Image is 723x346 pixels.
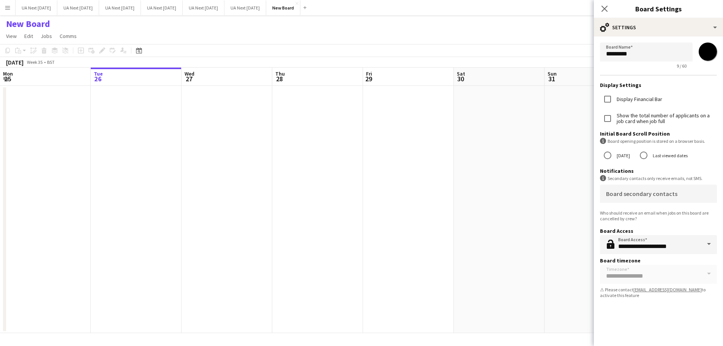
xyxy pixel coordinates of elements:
h3: Initial Board Scroll Position [600,130,717,137]
label: [DATE] [615,150,630,161]
h3: Display Settings [600,82,717,88]
h3: Board Access [600,228,717,234]
div: BST [47,59,55,65]
label: Display Financial Bar [615,96,662,102]
button: UA Next [DATE] [99,0,141,15]
button: New Board [266,0,300,15]
a: Comms [57,31,80,41]
span: Week 35 [25,59,44,65]
span: Mon [3,70,13,77]
button: UA Next [DATE] [183,0,224,15]
span: 26 [93,74,103,83]
button: UA Next [DATE] [16,0,57,15]
span: View [6,33,17,39]
span: Thu [275,70,285,77]
span: 27 [183,74,194,83]
span: 28 [274,74,285,83]
span: 31 [546,74,557,83]
span: 9 / 60 [671,63,693,69]
span: 25 [2,74,13,83]
button: UA Next [DATE] [57,0,99,15]
span: Edit [24,33,33,39]
span: Sat [457,70,465,77]
label: Last viewed dates [651,150,688,161]
mat-label: Board secondary contacts [606,190,677,197]
button: UA Next [DATE] [224,0,266,15]
a: Jobs [38,31,55,41]
div: ⚠ Please contact to activate this feature [600,287,717,298]
span: 30 [456,74,465,83]
span: Sun [548,70,557,77]
span: Comms [60,33,77,39]
a: [EMAIL_ADDRESS][DOMAIN_NAME] [633,287,702,292]
div: [DATE] [6,58,24,66]
span: Fri [366,70,372,77]
a: Edit [21,31,36,41]
label: Show the total number of applicants on a job card when job full [615,113,717,124]
span: Wed [185,70,194,77]
div: Board opening position is stored on a browser basis. [600,138,717,144]
div: Settings [594,18,723,36]
h3: Notifications [600,167,717,174]
span: Jobs [41,33,52,39]
span: Tue [94,70,103,77]
h1: New Board [6,18,50,30]
div: Who should receive an email when jobs on this board are cancelled by crew? [600,210,717,221]
h3: Board Settings [594,4,723,14]
h3: Board timezone [600,257,717,264]
a: View [3,31,20,41]
span: 29 [365,74,372,83]
button: UA Next [DATE] [141,0,183,15]
div: Secondary contacts only receive emails, not SMS. [600,175,717,182]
